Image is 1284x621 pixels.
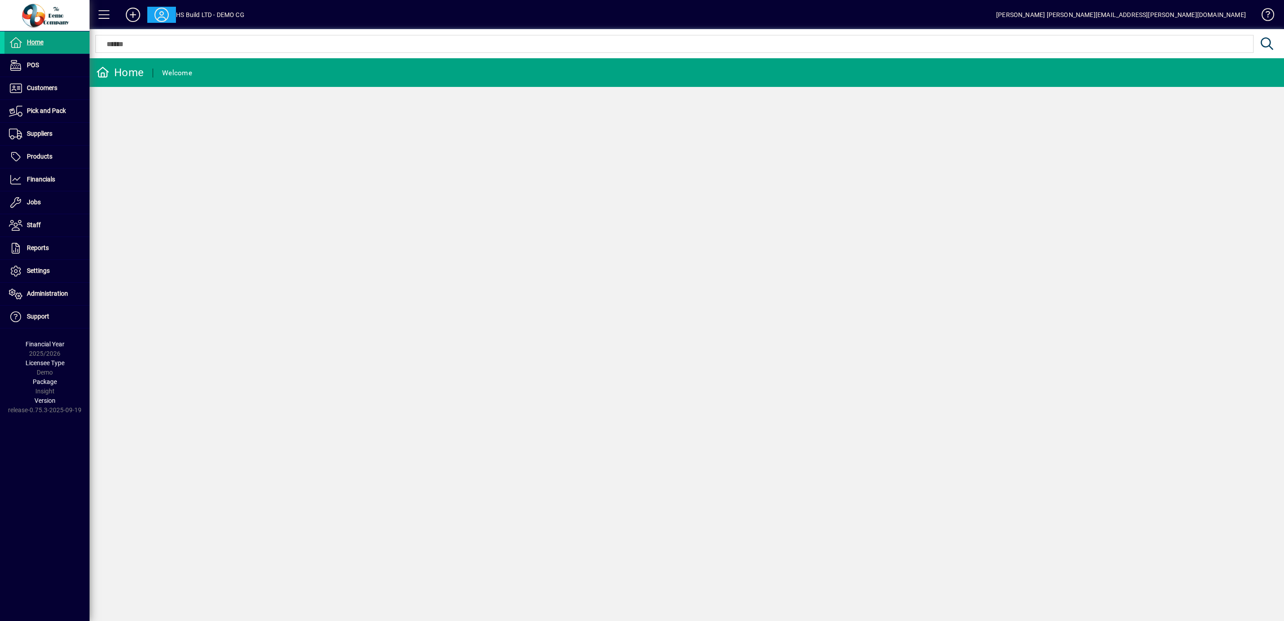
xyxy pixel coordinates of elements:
[26,359,64,367] span: Licensee Type
[1255,2,1273,31] a: Knowledge Base
[4,283,90,305] a: Administration
[27,244,49,251] span: Reports
[4,260,90,282] a: Settings
[27,198,41,206] span: Jobs
[96,65,144,80] div: Home
[27,61,39,69] span: POS
[4,146,90,168] a: Products
[176,8,244,22] div: HS Build LTD - DEMO CG
[34,397,56,404] span: Version
[27,290,68,297] span: Administration
[27,221,41,229] span: Staff
[27,107,66,114] span: Pick and Pack
[27,130,52,137] span: Suppliers
[4,54,90,77] a: POS
[4,77,90,99] a: Customers
[27,153,52,160] span: Products
[119,7,147,23] button: Add
[4,100,90,122] a: Pick and Pack
[27,84,57,91] span: Customers
[4,306,90,328] a: Support
[26,341,64,348] span: Financial Year
[996,8,1246,22] div: [PERSON_NAME] [PERSON_NAME][EMAIL_ADDRESS][PERSON_NAME][DOMAIN_NAME]
[4,123,90,145] a: Suppliers
[4,191,90,214] a: Jobs
[4,168,90,191] a: Financials
[27,39,43,46] span: Home
[4,214,90,237] a: Staff
[33,378,57,385] span: Package
[147,7,176,23] button: Profile
[27,267,50,274] span: Settings
[27,313,49,320] span: Support
[4,237,90,259] a: Reports
[27,176,55,183] span: Financials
